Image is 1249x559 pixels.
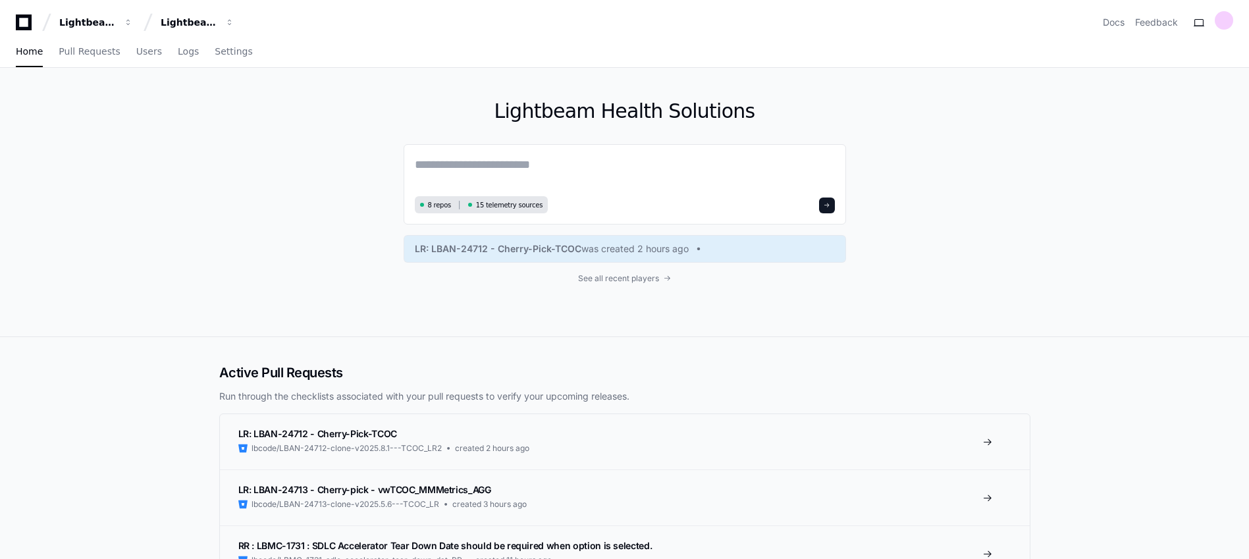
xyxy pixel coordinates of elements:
[220,469,1030,525] a: LR: LBAN-24713 - Cherry-pick - vwTCOC_MMMetrics_AGGlbcode/LBAN-24713-clone-v2025.5.6---TCOC_LRcre...
[452,499,527,510] span: created 3 hours ago
[1103,16,1125,29] a: Docs
[252,443,442,454] span: lbcode/LBAN-24712-clone-v2025.8.1---TCOC_LR2
[220,414,1030,469] a: LR: LBAN-24712 - Cherry-Pick-TCOClbcode/LBAN-24712-clone-v2025.8.1---TCOC_LR2created 2 hours ago
[578,273,659,284] span: See all recent players
[1135,16,1178,29] button: Feedback
[238,484,491,495] span: LR: LBAN-24713 - Cherry-pick - vwTCOC_MMMetrics_AGG
[136,37,162,67] a: Users
[476,200,543,210] span: 15 telemetry sources
[428,200,452,210] span: 8 repos
[455,443,529,454] span: created 2 hours ago
[136,47,162,55] span: Users
[415,242,835,255] a: LR: LBAN-24712 - Cherry-Pick-TCOCwas created 2 hours ago
[178,47,199,55] span: Logs
[252,499,439,510] span: lbcode/LBAN-24713-clone-v2025.5.6---TCOC_LR
[581,242,689,255] span: was created 2 hours ago
[59,16,116,29] div: Lightbeam Health
[215,37,252,67] a: Settings
[238,540,652,551] span: RR : LBMC-1731 : SDLC Accelerator Tear Down Date should be required when option is selected.
[404,99,846,123] h1: Lightbeam Health Solutions
[178,37,199,67] a: Logs
[59,47,120,55] span: Pull Requests
[415,242,581,255] span: LR: LBAN-24712 - Cherry-Pick-TCOC
[219,363,1030,382] h2: Active Pull Requests
[404,273,846,284] a: See all recent players
[155,11,240,34] button: Lightbeam Health Solutions
[215,47,252,55] span: Settings
[238,428,397,439] span: LR: LBAN-24712 - Cherry-Pick-TCOC
[16,37,43,67] a: Home
[16,47,43,55] span: Home
[54,11,138,34] button: Lightbeam Health
[161,16,217,29] div: Lightbeam Health Solutions
[59,37,120,67] a: Pull Requests
[219,390,1030,403] p: Run through the checklists associated with your pull requests to verify your upcoming releases.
